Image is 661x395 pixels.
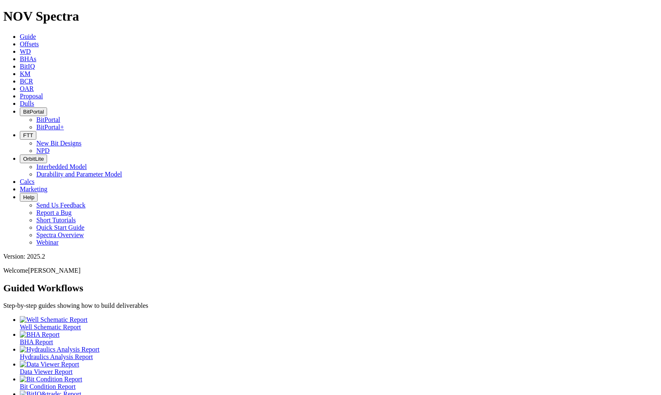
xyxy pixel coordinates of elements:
p: Welcome [3,267,658,274]
a: Offsets [20,40,39,48]
button: FTT [20,131,36,140]
a: Guide [20,33,36,40]
a: Hydraulics Analysis Report Hydraulics Analysis Report [20,346,658,360]
span: Bit Condition Report [20,383,76,390]
img: Data Viewer Report [20,361,79,368]
img: Hydraulics Analysis Report [20,346,100,353]
span: OrbitLite [23,156,44,162]
a: Proposal [20,93,43,100]
a: Short Tutorials [36,217,76,224]
span: BHA Report [20,338,53,345]
span: Data Viewer Report [20,368,73,375]
a: Data Viewer Report Data Viewer Report [20,361,658,375]
span: BitPortal [23,109,44,115]
img: Bit Condition Report [20,376,82,383]
span: Hydraulics Analysis Report [20,353,93,360]
span: [PERSON_NAME] [28,267,81,274]
a: BCR [20,78,33,85]
a: NPD [36,147,50,154]
a: WD [20,48,31,55]
span: FTT [23,132,33,138]
a: Send Us Feedback [36,202,85,209]
p: Step-by-step guides showing how to build deliverables [3,302,658,309]
a: BitPortal [36,116,60,123]
a: KM [20,70,31,77]
a: Bit Condition Report Bit Condition Report [20,376,658,390]
button: BitPortal [20,107,47,116]
a: Dulls [20,100,34,107]
h2: Guided Workflows [3,283,658,294]
a: New Bit Designs [36,140,81,147]
button: Help [20,193,38,202]
a: BitPortal+ [36,124,64,131]
h1: NOV Spectra [3,9,658,24]
a: Well Schematic Report Well Schematic Report [20,316,658,331]
a: Webinar [36,239,59,246]
a: Durability and Parameter Model [36,171,122,178]
a: Report a Bug [36,209,71,216]
a: BitIQ [20,63,35,70]
a: BHA Report BHA Report [20,331,658,345]
a: BHAs [20,55,36,62]
span: Help [23,194,34,200]
a: Quick Start Guide [36,224,84,231]
a: Spectra Overview [36,231,84,238]
a: Interbedded Model [36,163,87,170]
div: Version: 2025.2 [3,253,658,260]
a: OAR [20,85,34,92]
button: OrbitLite [20,155,47,163]
img: BHA Report [20,331,59,338]
a: Marketing [20,186,47,193]
img: Well Schematic Report [20,316,88,324]
a: Calcs [20,178,35,185]
span: Well Schematic Report [20,324,81,331]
